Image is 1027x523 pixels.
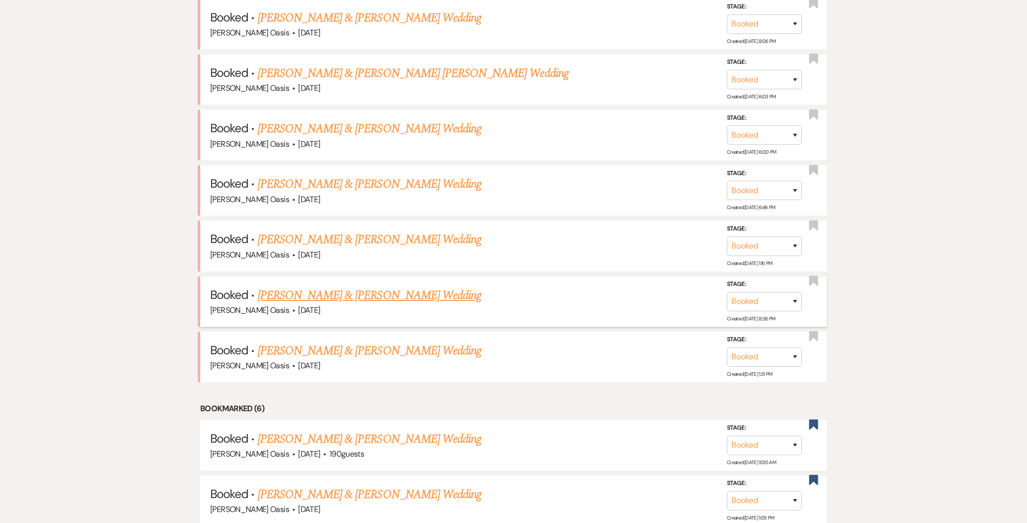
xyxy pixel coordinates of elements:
[210,27,289,38] span: [PERSON_NAME] Oasis
[727,57,802,68] label: Stage:
[210,231,248,247] span: Booked
[298,449,320,459] span: [DATE]
[727,149,776,155] span: Created: [DATE] 6:00 PM
[727,371,772,377] span: Created: [DATE] 1:31 PM
[727,204,775,211] span: Created: [DATE] 6:46 PM
[258,120,481,138] a: [PERSON_NAME] & [PERSON_NAME] Wedding
[258,342,481,360] a: [PERSON_NAME] & [PERSON_NAME] Wedding
[727,113,802,124] label: Stage:
[258,286,481,304] a: [PERSON_NAME] & [PERSON_NAME] Wedding
[258,486,481,504] a: [PERSON_NAME] & [PERSON_NAME] Wedding
[258,231,481,249] a: [PERSON_NAME] & [PERSON_NAME] Wedding
[727,224,802,235] label: Stage:
[210,449,289,459] span: [PERSON_NAME] Oasis
[298,360,320,371] span: [DATE]
[200,402,827,415] li: Bookmarked (6)
[258,64,569,82] a: [PERSON_NAME] & [PERSON_NAME] [PERSON_NAME] Wedding
[727,260,772,266] span: Created: [DATE] 1:16 PM
[210,176,248,191] span: Booked
[210,431,248,446] span: Booked
[298,504,320,515] span: [DATE]
[727,515,774,521] span: Created: [DATE] 1:05 PM
[298,83,320,93] span: [DATE]
[727,168,802,179] label: Stage:
[330,449,364,459] span: 190 guests
[727,459,776,466] span: Created: [DATE] 10:15 AM
[210,65,248,80] span: Booked
[210,287,248,302] span: Booked
[210,83,289,93] span: [PERSON_NAME] Oasis
[727,423,802,434] label: Stage:
[258,175,481,193] a: [PERSON_NAME] & [PERSON_NAME] Wedding
[727,279,802,290] label: Stage:
[210,139,289,149] span: [PERSON_NAME] Oasis
[727,93,776,100] span: Created: [DATE] 6:03 PM
[210,305,289,315] span: [PERSON_NAME] Oasis
[727,478,802,489] label: Stage:
[298,139,320,149] span: [DATE]
[298,305,320,315] span: [DATE]
[210,486,248,502] span: Booked
[727,315,775,322] span: Created: [DATE] 8:38 PM
[210,504,289,515] span: [PERSON_NAME] Oasis
[210,342,248,358] span: Booked
[727,38,776,44] span: Created: [DATE] 8:06 PM
[210,250,289,260] span: [PERSON_NAME] Oasis
[727,334,802,345] label: Stage:
[210,9,248,25] span: Booked
[210,120,248,136] span: Booked
[210,194,289,205] span: [PERSON_NAME] Oasis
[258,9,481,27] a: [PERSON_NAME] & [PERSON_NAME] Wedding
[727,1,802,12] label: Stage:
[298,27,320,38] span: [DATE]
[298,194,320,205] span: [DATE]
[210,360,289,371] span: [PERSON_NAME] Oasis
[258,430,481,448] a: [PERSON_NAME] & [PERSON_NAME] Wedding
[298,250,320,260] span: [DATE]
